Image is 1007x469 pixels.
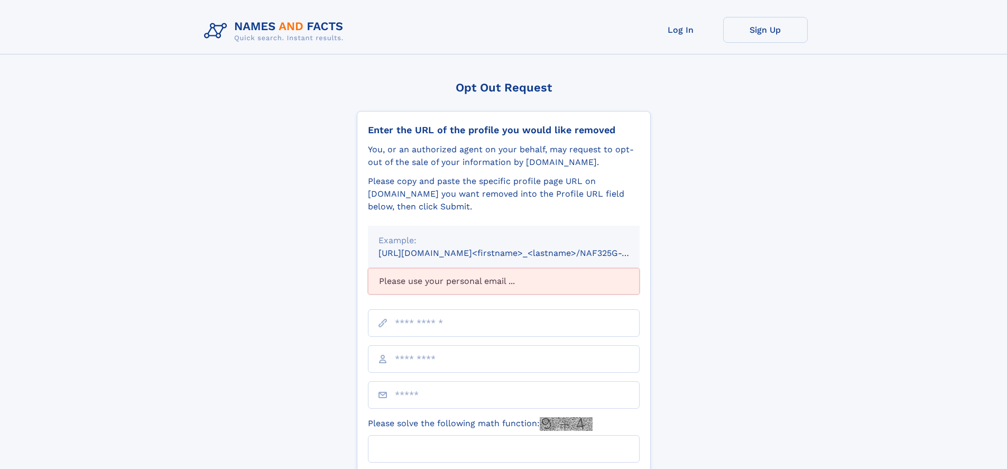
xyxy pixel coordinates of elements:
div: Example: [378,234,629,247]
label: Please solve the following math function: [368,417,593,431]
div: Enter the URL of the profile you would like removed [368,124,640,136]
img: Logo Names and Facts [200,17,352,45]
a: Sign Up [723,17,808,43]
div: Please use your personal email ... [368,268,640,295]
a: Log In [639,17,723,43]
div: Please copy and paste the specific profile page URL on [DOMAIN_NAME] you want removed into the Pr... [368,175,640,213]
div: Opt Out Request [357,81,651,94]
small: [URL][DOMAIN_NAME]<firstname>_<lastname>/NAF325G-xxxxxxxx [378,248,660,258]
div: You, or an authorized agent on your behalf, may request to opt-out of the sale of your informatio... [368,143,640,169]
